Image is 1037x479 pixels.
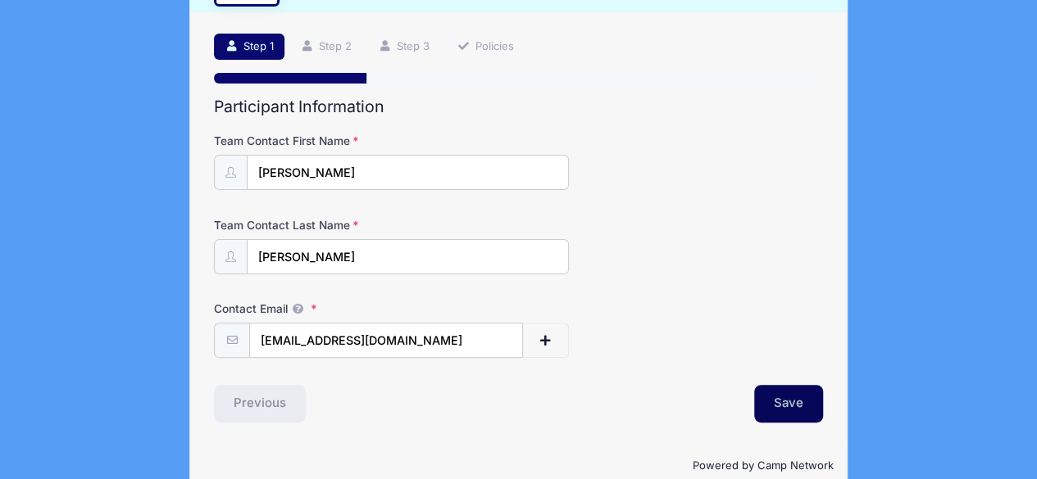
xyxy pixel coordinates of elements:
[249,323,522,358] input: email@email.com
[247,239,569,274] input: Team Contact Last Name
[203,458,834,474] p: Powered by Camp Network
[214,133,417,149] label: Team Contact First Name
[289,34,362,61] a: Step 2
[214,217,417,233] label: Team Contact Last Name
[214,97,823,116] h2: Participant Information
[368,34,441,61] a: Step 3
[214,34,284,61] a: Step 1
[754,385,823,423] button: Save
[247,155,569,190] input: Team Contact First Name
[446,34,525,61] a: Policies
[214,301,417,317] label: Contact Email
